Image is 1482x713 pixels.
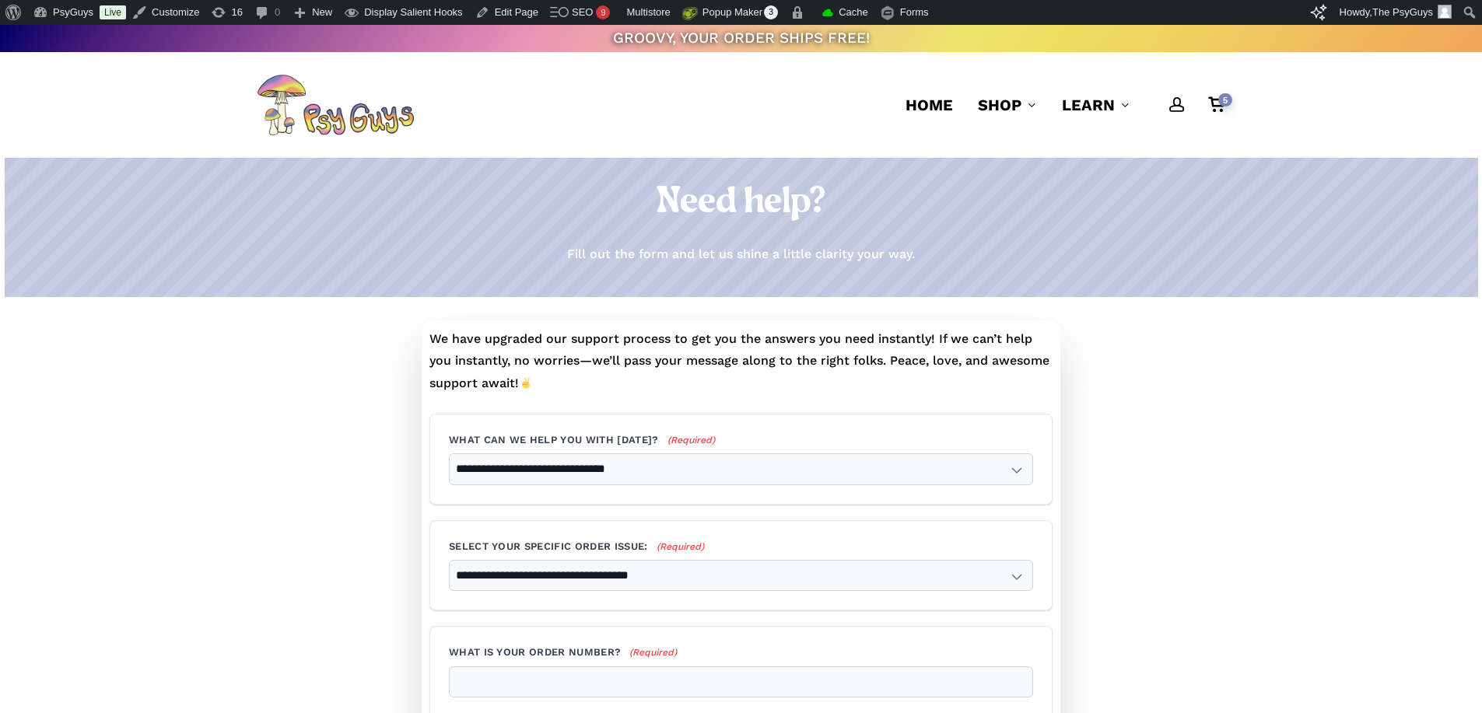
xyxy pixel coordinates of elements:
[449,540,1033,554] label: Select your specific order issue:
[906,96,953,114] span: Home
[1062,96,1115,114] span: Learn
[1218,93,1232,107] span: 5
[1372,6,1433,18] span: The PsyGuys
[655,540,704,554] span: (Required)
[449,645,1033,659] label: What is your order number?
[1438,5,1452,19] img: Avatar photo
[893,52,1225,158] nav: Main Menu
[567,243,915,266] p: Fill out the form and let us shine a little clarity your way.
[666,434,715,447] span: (Required)
[1062,94,1130,116] a: Learn
[257,74,414,136] img: PsyGuys
[257,181,1225,225] h1: Need help?
[978,94,1037,116] a: Shop
[100,5,126,19] a: Live
[906,94,953,116] a: Home
[596,5,610,19] div: 9
[978,96,1021,114] span: Shop
[764,5,778,19] span: 3
[429,328,1053,395] p: We have upgraded our support process to get you the answers you need instantly! If we can’t help ...
[1208,96,1225,114] a: Cart
[629,646,678,659] span: (Required)
[449,433,1033,447] label: What can we help you with [DATE]?
[520,376,532,389] img: ✌️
